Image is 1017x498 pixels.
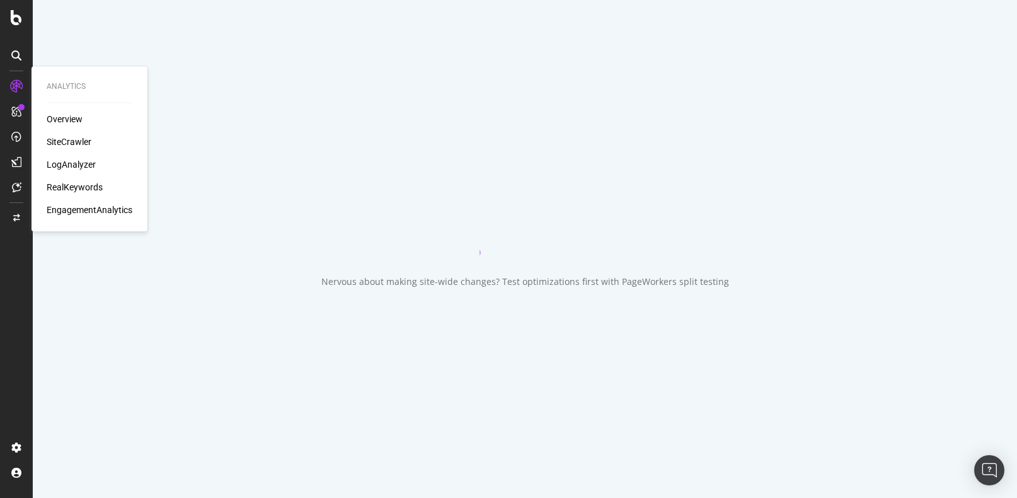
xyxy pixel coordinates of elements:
a: LogAnalyzer [47,158,96,171]
div: animation [480,210,570,255]
a: SiteCrawler [47,136,91,148]
a: RealKeywords [47,181,103,194]
a: EngagementAnalytics [47,204,132,216]
div: Nervous about making site-wide changes? Test optimizations first with PageWorkers split testing [321,275,729,288]
div: Open Intercom Messenger [974,455,1004,485]
a: Overview [47,113,83,125]
div: Analytics [47,81,132,92]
